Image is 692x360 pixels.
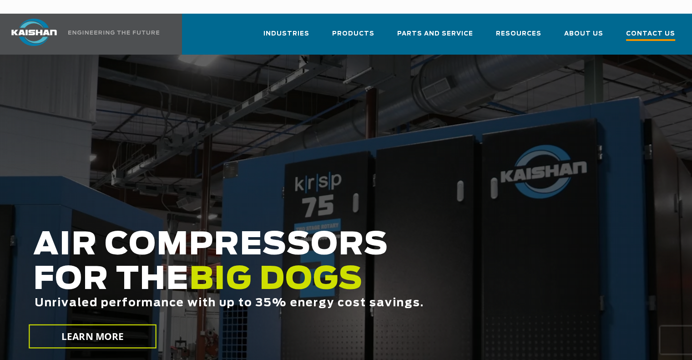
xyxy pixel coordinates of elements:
[496,22,541,53] a: Resources
[564,22,603,53] a: About Us
[397,29,473,39] span: Parts and Service
[263,22,309,53] a: Industries
[332,22,374,53] a: Products
[332,29,374,39] span: Products
[33,228,553,338] h2: AIR COMPRESSORS FOR THE
[68,30,159,35] img: Engineering the future
[626,29,675,41] span: Contact Us
[496,29,541,39] span: Resources
[564,29,603,39] span: About Us
[626,22,675,55] a: Contact Us
[29,325,157,349] a: LEARN MORE
[189,264,363,295] span: BIG DOGS
[263,29,309,39] span: Industries
[397,22,473,53] a: Parts and Service
[35,298,424,309] span: Unrivaled performance with up to 35% energy cost savings.
[61,330,124,343] span: LEARN MORE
